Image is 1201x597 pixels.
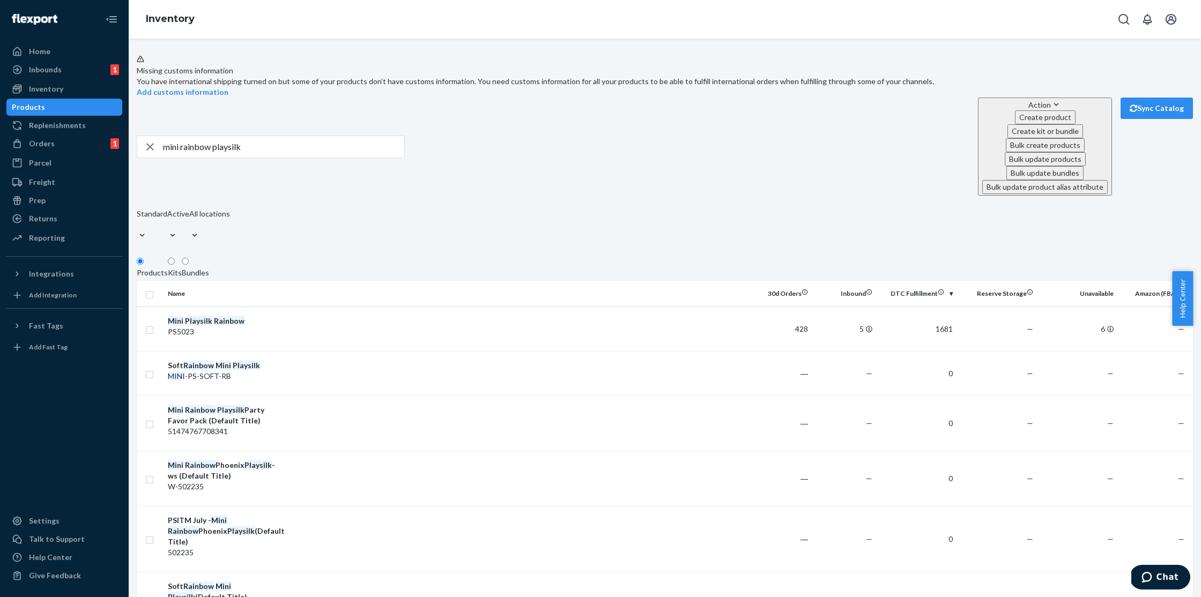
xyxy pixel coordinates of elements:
div: W-502235 [168,481,280,492]
div: Products [137,267,168,278]
span: — [1027,419,1033,428]
a: Orders1 [6,135,122,152]
button: Help Center [1172,271,1193,326]
div: Soft [168,360,280,371]
em: Mini [211,516,227,525]
div: Active [167,208,189,219]
button: Integrations [6,265,122,282]
input: Bundles [182,258,189,265]
button: Give Feedback [6,567,122,584]
th: Reserve Storage [957,281,1037,307]
em: Playsilk [217,405,244,414]
a: Products [6,99,122,116]
button: Fast Tags [6,317,122,334]
div: Standard [137,208,167,219]
div: Settings [29,516,60,526]
em: Mini [168,405,183,414]
span: — [1107,369,1114,378]
div: Kits [168,267,182,278]
div: Inbounds [29,64,62,75]
input: Search inventory by name or sku [163,136,404,158]
span: — [866,474,872,483]
div: Home [29,46,50,57]
a: Add Integration [6,287,122,304]
div: PS5023 [168,326,280,337]
a: Returns [6,210,122,227]
ol: breadcrumbs [137,4,203,35]
input: All locations [189,219,190,230]
button: Bulk update bundles [1006,166,1084,180]
a: Reporting [6,229,122,247]
span: — [1027,534,1033,543]
a: Freight [6,174,122,191]
div: -PS-SOFT-RB [168,371,280,382]
th: Amazon (FBA) [1118,281,1193,307]
em: Mini [216,361,231,370]
span: — [1107,534,1114,543]
em: Rainbow [185,460,216,469]
div: Replenishments [29,120,86,131]
a: Inventory [146,13,195,25]
span: — [1027,369,1033,378]
em: Playsilk [244,460,272,469]
button: Open account menu [1160,9,1182,30]
td: 0 [877,451,957,506]
span: — [1178,419,1184,428]
div: Bundles [182,267,209,278]
input: Active [167,219,168,230]
td: 0 [877,351,957,395]
td: 5 [812,307,877,351]
em: Mini [168,316,183,325]
div: 1 [110,64,119,75]
div: Add Fast Tag [29,342,68,352]
img: Flexport logo [12,14,57,25]
input: Products [137,258,144,265]
td: ― [748,506,812,572]
td: 6 [1037,307,1118,351]
a: Settings [6,512,122,529]
a: Inbounds1 [6,61,122,78]
div: Products [12,102,45,113]
iframe: Opens a widget where you can chat to one of our agents [1131,565,1190,592]
strong: Add customs information [137,87,228,96]
div: Freight [29,177,55,188]
th: DTC Fulfillment [877,281,957,307]
div: Parcel [29,158,51,168]
td: ― [748,351,812,395]
span: — [1107,474,1114,483]
div: Prep [29,195,46,206]
em: Rainbow [183,581,214,591]
span: — [1178,369,1184,378]
a: Prep [6,192,122,209]
td: ― [748,451,812,506]
span: — [1027,324,1033,333]
span: — [1107,419,1114,428]
button: Open Search Box [1113,9,1135,30]
span: — [866,534,872,543]
a: Parcel [6,154,122,171]
span: — [866,369,872,378]
td: 0 [877,506,957,572]
button: Bulk update products [1005,152,1086,166]
button: Open notifications [1137,9,1158,30]
a: Add Fast Tag [6,339,122,356]
span: — [1178,474,1184,483]
em: Playsilk [233,361,260,370]
div: Talk to Support [29,534,85,544]
em: MINI [168,371,185,380]
em: Mini [216,581,231,591]
div: 51474767708341 [168,426,280,437]
span: — [1027,474,1033,483]
th: Name [164,281,284,307]
a: Replenishments [6,117,122,134]
em: Rainbow [185,405,216,414]
em: Rainbow [168,526,198,535]
button: Bulk create products [1006,138,1085,152]
button: Bulk update product alias attribute [982,180,1108,194]
div: Orders [29,138,55,149]
div: Reporting [29,233,65,243]
input: Standard [137,219,138,230]
em: Mini [168,460,183,469]
a: Home [6,43,122,60]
